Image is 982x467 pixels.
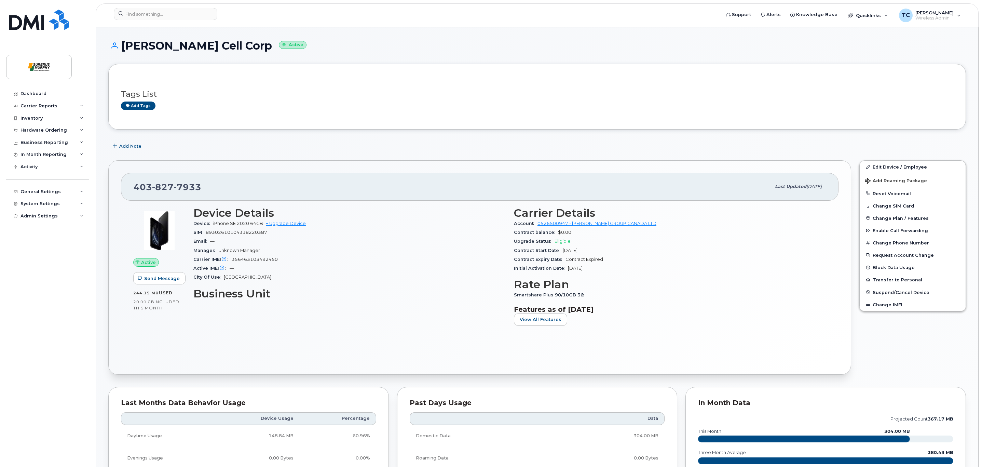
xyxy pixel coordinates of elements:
[133,291,159,295] span: 244.15 MB
[860,224,966,237] button: Enable Call Forwarding
[144,275,180,282] span: Send Message
[860,249,966,261] button: Request Account Change
[806,184,822,189] span: [DATE]
[775,184,806,189] span: Last updated
[193,266,230,271] span: Active IMEI
[230,266,234,271] span: —
[860,161,966,173] a: Edit Device / Employee
[928,450,953,455] text: 380.43 MB
[193,257,232,262] span: Carrier IMEI
[568,266,583,271] span: [DATE]
[206,230,267,235] span: 89302610104318220387
[139,210,180,251] img: image20231002-3703462-2fle3a.jpeg
[193,275,224,280] span: City Of Use
[215,412,300,425] th: Device Usage
[300,425,376,447] td: 60.96%
[193,248,218,253] span: Manager
[865,178,927,185] span: Add Roaming Package
[159,290,173,295] span: used
[514,257,565,262] span: Contract Expiry Date
[193,230,206,235] span: SIM
[565,257,603,262] span: Contract Expired
[873,290,929,295] span: Suspend/Cancel Device
[698,450,746,455] text: three month average
[134,182,201,192] span: 403
[514,313,567,326] button: View All Features
[108,40,966,52] h1: [PERSON_NAME] Cell Corp
[133,299,179,310] span: included this month
[514,305,826,313] h3: Features as of [DATE]
[266,221,306,226] a: + Upgrade Device
[551,425,665,447] td: 304.00 MB
[537,221,656,226] a: 0526500947 - [PERSON_NAME] GROUP CANADA LTD
[698,400,953,406] div: In Month Data
[514,248,563,253] span: Contract Start Date
[232,257,278,262] span: 356463103492450
[121,102,155,110] a: Add tags
[174,182,201,192] span: 7933
[133,272,186,284] button: Send Message
[860,237,966,249] button: Change Phone Number
[860,286,966,298] button: Suspend/Cancel Device
[860,212,966,224] button: Change Plan / Features
[558,230,571,235] span: $0.00
[121,400,376,406] div: Last Months Data Behavior Usage
[218,248,260,253] span: Unknown Manager
[860,173,966,187] button: Add Roaming Package
[873,228,928,233] span: Enable Call Forwarding
[860,298,966,311] button: Change IMEI
[928,416,953,422] tspan: 367.17 MB
[193,288,506,300] h3: Business Unit
[563,248,577,253] span: [DATE]
[514,278,826,291] h3: Rate Plan
[551,412,665,425] th: Data
[884,429,910,434] text: 304.00 MB
[300,412,376,425] th: Percentage
[121,425,215,447] td: Daytime Usage
[279,41,306,49] small: Active
[410,425,551,447] td: Domestic Data
[890,416,953,422] text: projected count
[193,207,506,219] h3: Device Details
[514,266,568,271] span: Initial Activation Date
[514,239,555,244] span: Upgrade Status
[860,273,966,286] button: Transfer to Personal
[520,316,561,323] span: View All Features
[210,239,215,244] span: —
[698,429,721,434] text: this month
[193,239,210,244] span: Email
[119,143,141,149] span: Add Note
[215,425,300,447] td: 148.84 MB
[514,221,537,226] span: Account
[860,187,966,200] button: Reset Voicemail
[860,261,966,273] button: Block Data Usage
[514,230,558,235] span: Contract balance
[514,292,587,297] span: Smartshare Plus 90/10GB 36
[410,400,665,406] div: Past Days Usage
[873,215,929,221] span: Change Plan / Features
[555,239,571,244] span: Eligible
[514,207,826,219] h3: Carrier Details
[213,221,263,226] span: iPhone SE 2020 64GB
[224,275,271,280] span: [GEOGRAPHIC_DATA]
[108,140,147,152] button: Add Note
[133,299,154,304] span: 20.00 GB
[152,182,174,192] span: 827
[193,221,213,226] span: Device
[121,90,953,98] h3: Tags List
[860,200,966,212] button: Change SIM Card
[141,259,156,266] span: Active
